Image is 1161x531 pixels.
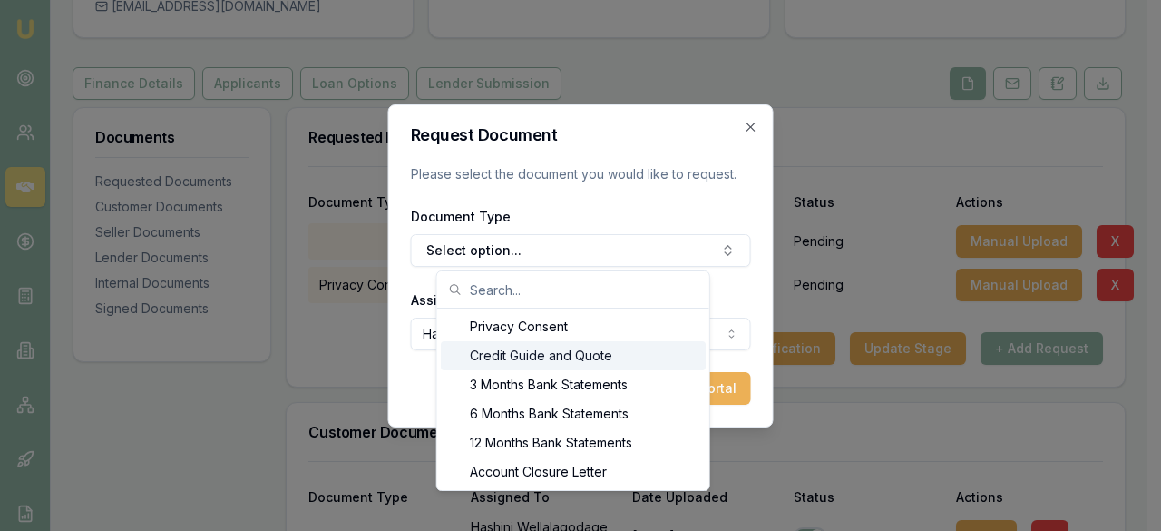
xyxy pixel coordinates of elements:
p: Please select the document you would like to request. [411,165,751,183]
label: Document Type [411,209,511,224]
div: Privacy Consent [441,312,706,341]
input: Search... [470,271,698,308]
div: 3 Months Bank Statements [441,370,706,399]
div: Search... [437,309,709,490]
div: Credit Guide and Quote [441,341,706,370]
button: Select option... [411,234,751,267]
div: 6 Months Bank Statements [441,399,706,428]
div: Account Closure Letter [441,457,706,487]
h2: Request Document [411,127,751,143]
div: Accountant Financials [441,487,706,516]
div: 12 Months Bank Statements [441,428,706,457]
label: Assigned Client [411,292,511,308]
